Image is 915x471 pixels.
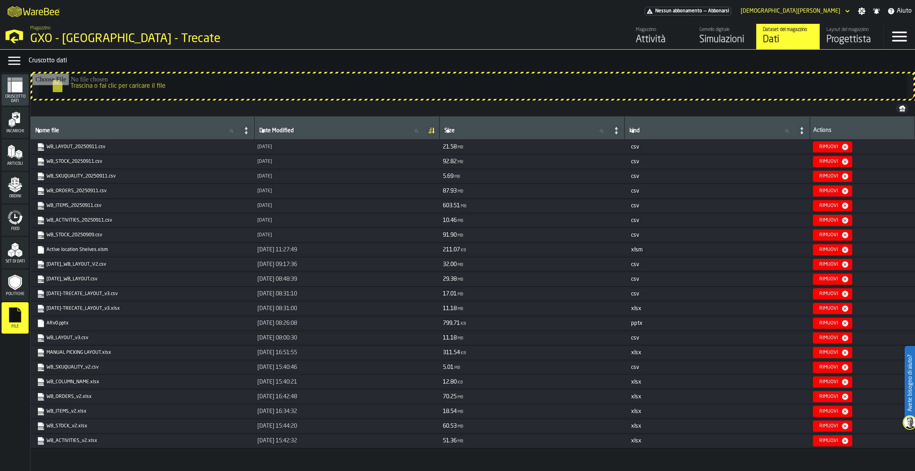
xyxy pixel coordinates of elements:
a: link-to-/wh/i/7274009e-5361-4e21-8e36-7045ee840609/data [756,24,820,49]
button: button-Rimuovi [813,200,852,211]
span: MB [457,395,463,400]
button: button-Rimuovi [813,244,852,255]
span: csv [631,232,639,238]
span: xlsx [631,409,641,414]
span: 92.82 [443,159,457,164]
span: label [259,127,294,134]
input: Trascina o fai clic per caricare il file [32,73,913,99]
span: 51.36 [443,438,457,444]
span: MB [457,145,463,150]
span: [DATE] 08:31:00 [257,305,297,312]
div: Rimuovi [816,174,841,179]
a: link-to-https://s3.eu-west-1.amazonaws.com/drive.app.warebee.com/7274009e-5361-4e21-8e36-7045ee84... [37,143,246,151]
span: MB [457,278,463,282]
div: Updated: 12/09/2025, 13:54:16 Created: 12/09/2025, 13:54:16 [257,144,436,150]
div: Rimuovi [816,320,841,326]
button: button- [896,104,909,113]
div: Rimuovi [816,409,841,414]
span: 21.58 [443,144,457,150]
span: WB_ITEMS_v2.xlsx [35,406,249,417]
span: MB [457,410,463,414]
li: menu Incarichi [2,107,29,139]
span: [DATE] 08:48:39 [257,276,297,282]
span: 12.80 [443,379,457,385]
button: button-Rimuovi [813,274,852,285]
span: [DATE] 16:34:32 [257,408,297,415]
div: Rimuovi [816,232,841,238]
li: menu Feed [2,205,29,236]
a: link-to-https://s3.eu-west-1.amazonaws.com/drive.app.warebee.com/7274009e-5361-4e21-8e36-7045ee84... [37,363,246,371]
span: csv [631,218,639,223]
label: button-toggle-Notifiche [869,7,884,15]
span: MB [454,366,460,370]
a: link-to-https://s3.eu-west-1.amazonaws.com/drive.app.warebee.com/7274009e-5361-4e21-8e36-7045ee84... [37,422,246,430]
span: KB [461,351,466,355]
span: 11.18 [443,306,457,311]
div: Rimuovi [816,188,841,194]
div: DropdownMenuValue-Matteo Cultrera [741,8,840,14]
span: MB [457,336,463,341]
span: xlsx [631,350,641,355]
span: 2025-08-05_WB_LAYOUT.csv [35,274,249,285]
span: [DATE] 11:27:49 [257,247,297,253]
span: xlsx [631,423,641,429]
button: button-Rimuovi [813,185,852,197]
span: csv [631,276,639,282]
span: MB [457,189,463,194]
button: button-Rimuovi [813,362,852,373]
div: Updated: 11/09/2025, 16:27:05 Created: 11/09/2025, 16:27:05 [257,159,436,164]
span: label [35,127,59,134]
div: Rimuovi [816,438,841,444]
a: link-to-https://s3.eu-west-1.amazonaws.com/drive.app.warebee.com/7274009e-5361-4e21-8e36-7045ee84... [37,202,246,210]
div: Rimuovi [816,350,841,355]
div: Rimuovi [816,144,841,150]
span: xlsx [631,438,641,444]
span: Cruscotto dati [2,95,29,103]
div: Dataset del magazzino [763,27,813,33]
span: csv [631,188,639,194]
span: MB [457,307,463,311]
span: label [444,127,455,134]
a: link-to-https://s3.eu-west-1.amazonaws.com/drive.app.warebee.com/7274009e-5361-4e21-8e36-7045ee84... [37,187,246,195]
a: link-to-/wh/i/7274009e-5361-4e21-8e36-7045ee840609/feed/ [629,24,693,49]
span: Magazzino [30,25,50,31]
span: pptx [631,320,643,326]
span: 211.07 [443,247,460,253]
a: link-to-/wh/i/7274009e-5361-4e21-8e36-7045ee840609/designer [820,24,883,49]
a: link-to-https://s3.eu-west-1.amazonaws.com/drive.app.warebee.com/7274009e-5361-4e21-8e36-7045ee84... [37,305,246,313]
span: 91.90 [443,232,457,238]
div: Rimuovi [816,276,841,282]
button: button-Rimuovi [813,259,852,270]
button: button-Rimuovi [813,347,852,358]
span: 5.01 [443,365,454,370]
span: WB_ITEMS_20250911.csv [35,200,249,211]
span: ARv0.pptx [35,318,249,329]
a: link-to-https://s3.eu-west-1.amazonaws.com/drive.app.warebee.com/7274009e-5361-4e21-8e36-7045ee84... [37,275,246,283]
span: 2025-08-05-TRECATE_LAYOUT_v3.xlsx [35,303,249,314]
label: button-toggle-Menu Dati [3,53,25,69]
span: MB [461,204,467,208]
span: csv [631,365,639,370]
span: WB_SKUQUALITY_v2.csv [35,362,249,373]
div: Rimuovi [816,365,841,370]
span: csv [631,335,639,341]
span: [DATE] 15:40:46 [257,364,297,371]
a: link-to-https://s3.eu-west-1.amazonaws.com/drive.app.warebee.com/7274009e-5361-4e21-8e36-7045ee84... [37,216,246,224]
span: WB_ACTIVITIES_20250911.csv [35,215,249,226]
div: Updated: 11/09/2025, 16:26:56 Created: 11/09/2025, 16:26:56 [257,174,436,179]
a: link-to-https://s3.eu-west-1.amazonaws.com/drive.app.warebee.com/7274009e-5361-4e21-8e36-7045ee84... [37,172,246,180]
button: button-Rimuovi [813,156,852,167]
div: Attività [636,33,686,46]
span: 32.00 [443,262,457,267]
span: Articoli [2,162,29,166]
span: Active location Shelves.xlsm [35,244,249,255]
li: menu Cruscotto dati [2,74,29,106]
span: [DATE] 09:17:36 [257,261,297,268]
span: csv [631,291,639,297]
div: Updated: 09/09/2025, 10:46:59 Created: 09/09/2025, 10:46:59 [257,232,436,238]
label: button-toggle-Menu [884,24,915,49]
a: link-to-https://s3.eu-west-1.amazonaws.com/drive.app.warebee.com/7274009e-5361-4e21-8e36-7045ee84... [37,393,246,401]
div: Abbonamento al menu [645,7,731,15]
span: csv [631,144,639,150]
span: WB_COLUMN_NAME.xlsx [35,376,249,388]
